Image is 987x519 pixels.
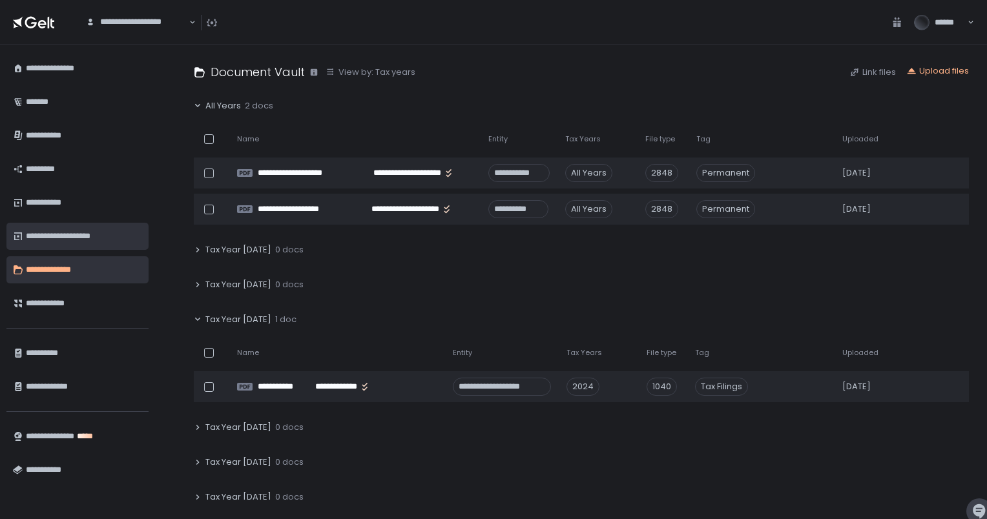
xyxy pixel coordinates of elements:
span: Tax Year [DATE] [205,244,271,256]
span: Tax Year [DATE] [205,491,271,503]
span: Tax Year [DATE] [205,456,271,468]
span: Tag [696,134,711,144]
span: Name [237,348,259,358]
span: 0 docs [275,279,304,290]
span: [DATE] [842,167,871,179]
div: 1040 [647,378,677,396]
div: Search for option [78,9,196,36]
div: All Years [565,164,612,182]
div: 2024 [566,378,599,396]
span: 2 docs [245,100,273,112]
span: Entity [453,348,472,358]
span: 1 doc [275,314,296,325]
span: Tax Filings [695,378,748,396]
span: Permanent [696,164,755,182]
span: File type [645,134,675,144]
h1: Document Vault [211,63,305,81]
span: File type [647,348,676,358]
button: View by: Tax years [326,66,415,78]
span: Tax Years [566,348,602,358]
span: 0 docs [275,244,304,256]
div: All Years [565,200,612,218]
span: Tax Year [DATE] [205,314,271,325]
span: Uploaded [842,134,878,144]
span: Tax Years [565,134,601,144]
span: Entity [488,134,508,144]
div: 2848 [645,164,678,182]
span: 0 docs [275,456,304,468]
span: 0 docs [275,422,304,433]
span: Tax Year [DATE] [205,279,271,290]
button: Upload files [906,65,969,77]
input: Search for option [86,28,188,41]
span: All Years [205,100,241,112]
span: Tag [695,348,709,358]
span: [DATE] [842,381,871,392]
span: 0 docs [275,491,304,503]
div: 2848 [645,200,678,218]
span: Uploaded [842,348,878,358]
span: Name [237,134,259,144]
span: [DATE] [842,203,871,215]
span: Permanent [696,200,755,218]
button: Link files [849,66,896,78]
span: Tax Year [DATE] [205,422,271,433]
